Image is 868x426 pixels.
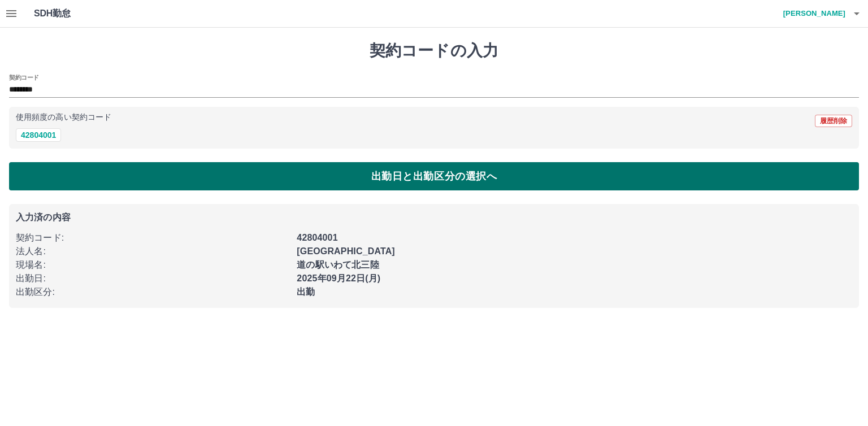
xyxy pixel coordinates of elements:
button: 履歴削除 [815,115,852,127]
p: 出勤区分 : [16,285,290,299]
b: [GEOGRAPHIC_DATA] [297,246,395,256]
p: 使用頻度の高い契約コード [16,114,111,121]
button: 42804001 [16,128,61,142]
p: 現場名 : [16,258,290,272]
b: 道の駅いわて北三陸 [297,260,379,269]
h2: 契約コード [9,73,39,82]
b: 出勤 [297,287,315,297]
button: 出勤日と出勤区分の選択へ [9,162,859,190]
p: 入力済の内容 [16,213,852,222]
p: 出勤日 : [16,272,290,285]
b: 2025年09月22日(月) [297,273,380,283]
p: 契約コード : [16,231,290,245]
h1: 契約コードの入力 [9,41,859,60]
p: 法人名 : [16,245,290,258]
b: 42804001 [297,233,337,242]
